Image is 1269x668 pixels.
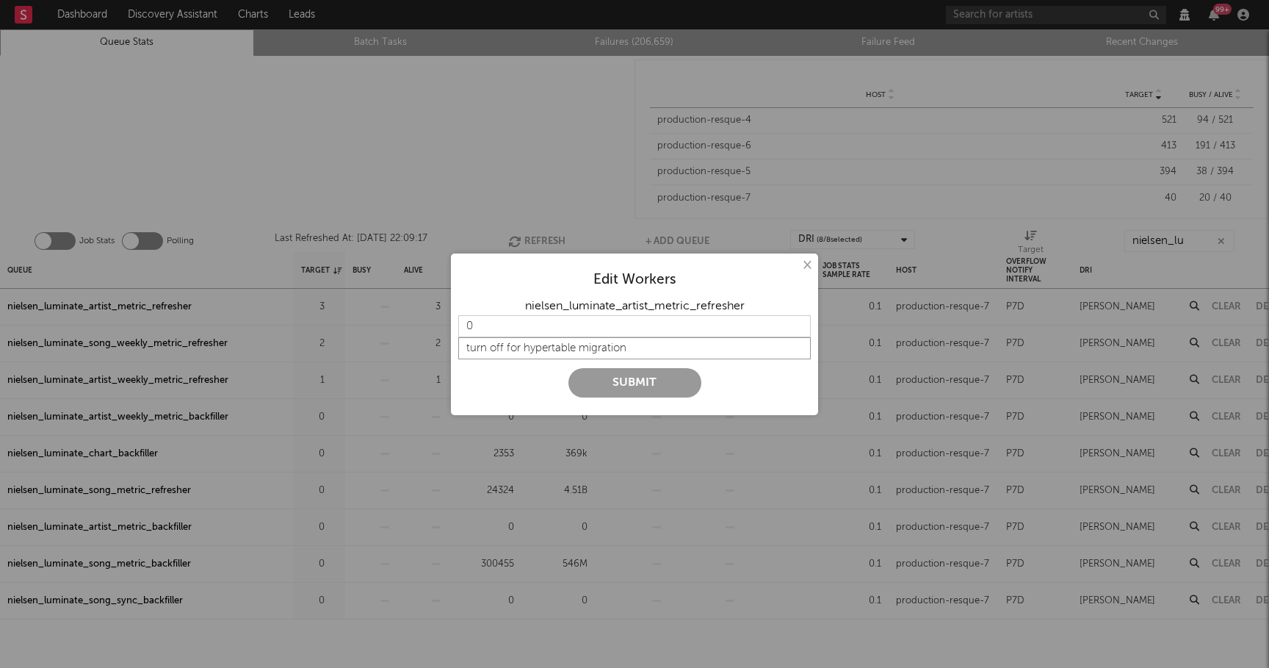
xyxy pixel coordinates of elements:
[798,257,814,273] button: ×
[458,271,811,289] div: Edit Workers
[458,315,811,337] input: Target
[458,337,811,359] input: Message
[458,298,811,315] div: nielsen_luminate_artist_metric_refresher
[568,368,701,398] button: Submit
